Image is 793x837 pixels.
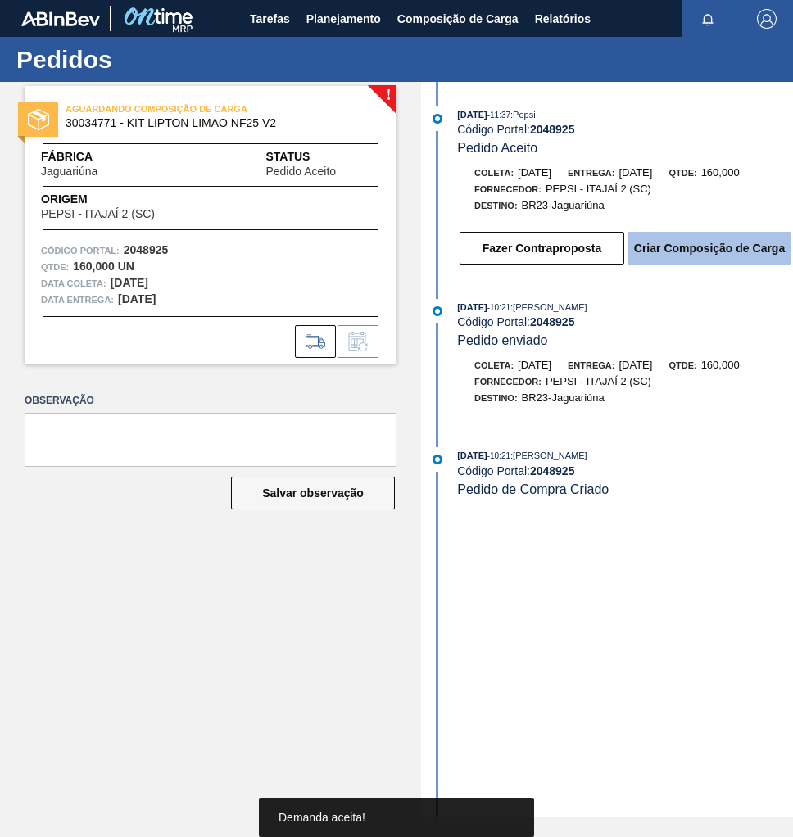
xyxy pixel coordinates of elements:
span: [DATE] [619,359,652,371]
span: Qtde: [668,360,696,370]
span: Jaguariúna [41,165,97,178]
button: Salvar observação [231,477,395,509]
span: Composição de Carga [397,9,519,29]
span: Planejamento [306,9,381,29]
div: Código Portal: [457,123,793,136]
span: : [PERSON_NAME] [510,450,587,460]
img: atual [433,306,442,316]
img: Logout [757,9,777,29]
span: Código Portal: [41,242,120,259]
div: Código Portal: [457,464,793,477]
span: AGUARDANDO COMPOSIÇÃO DE CARGA [66,101,295,117]
span: - 10:21 [487,451,510,460]
span: Coleta: [474,168,514,178]
span: BR23-Jaguariúna [522,391,605,404]
span: Pedido Aceito [457,141,537,155]
span: Entrega: [568,168,614,178]
span: : [PERSON_NAME] [510,302,587,312]
span: Destino: [474,201,518,210]
span: Pedido de Compra Criado [457,482,609,496]
span: [DATE] [619,166,652,179]
span: - 10:21 [487,303,510,312]
span: Demanda aceita! [279,811,365,824]
span: Coleta: [474,360,514,370]
span: Status [265,148,380,165]
span: Qtde : [41,259,69,275]
h1: Pedidos [16,50,307,69]
span: Destino: [474,393,518,403]
span: [DATE] [457,110,487,120]
span: Pedido Aceito [265,165,336,178]
strong: [DATE] [118,292,156,305]
span: 160,000 [701,166,740,179]
button: Criar Composição de Carga [628,232,791,265]
span: Fábrica [41,148,149,165]
span: 160,000 [701,359,740,371]
span: : Pepsi [510,110,536,120]
span: PEPSI - ITAJAÍ 2 (SC) [546,183,651,195]
span: 30034771 - KIT LIPTON LIMAO NF25 V2 [66,117,363,129]
strong: 160,000 UN [73,260,134,273]
img: atual [433,455,442,464]
span: [DATE] [457,302,487,312]
span: Tarefas [250,9,290,29]
img: atual [433,114,442,124]
span: Fornecedor: [474,377,542,387]
button: Fazer Contraproposta [460,232,624,265]
strong: 2048925 [530,123,575,136]
img: status [28,109,49,130]
span: PEPSI - ITAJAÍ 2 (SC) [41,208,155,220]
span: Relatórios [535,9,591,29]
span: Data entrega: [41,292,114,308]
label: Observação [25,389,396,413]
span: [DATE] [457,450,487,460]
span: [DATE] [518,166,551,179]
span: Qtde: [668,168,696,178]
span: PEPSI - ITAJAÍ 2 (SC) [546,375,651,387]
div: Informar alteração no pedido [338,325,378,358]
img: TNhmsLtSVTkK8tSr43FrP2fwEKptu5GPRR3wAAAABJRU5ErkJggg== [21,11,100,26]
span: Entrega: [568,360,614,370]
span: - 11:37 [487,111,510,120]
button: Notificações [682,7,734,30]
span: Data coleta: [41,275,106,292]
span: [DATE] [518,359,551,371]
span: Fornecedor: [474,184,542,194]
strong: 2048925 [124,243,169,256]
span: Pedido enviado [457,333,547,347]
strong: 2048925 [530,315,575,328]
span: BR23-Jaguariúna [522,199,605,211]
strong: 2048925 [530,464,575,477]
span: Origem [41,191,202,208]
strong: [DATE] [111,276,148,289]
div: Código Portal: [457,315,793,328]
div: Ir para Composição de Carga [295,325,336,358]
